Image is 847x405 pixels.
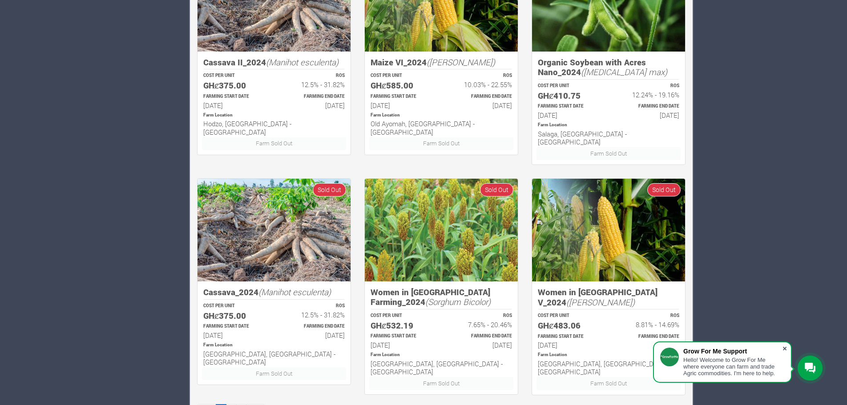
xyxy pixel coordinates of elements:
h6: [DATE] [371,341,433,349]
p: COST PER UNIT [203,72,266,79]
h5: Maize VI_2024 [371,57,512,68]
h6: [DATE] [449,341,512,349]
p: Estimated Farming Start Date [371,93,433,100]
p: Location of Farm [203,342,345,349]
i: ([PERSON_NAME]) [566,297,635,308]
p: Estimated Farming Start Date [203,93,266,100]
h6: [DATE] [203,331,266,339]
h5: GHȼ585.00 [371,80,433,91]
span: Sold Out [647,183,681,196]
p: Location of Farm [371,352,512,358]
h6: [DATE] [371,101,433,109]
p: Location of Farm [538,122,679,128]
div: Grow For Me Support [683,348,782,355]
p: Location of Farm [371,112,512,119]
h6: [DATE] [203,101,266,109]
i: ([PERSON_NAME]) [427,56,495,68]
p: Estimated Farming End Date [617,333,679,340]
h5: GHȼ483.06 [538,321,601,331]
h5: Women in [GEOGRAPHIC_DATA] Farming_2024 [371,287,512,307]
p: Location of Farm [203,112,345,119]
p: ROS [617,83,679,89]
img: growforme image [532,179,685,281]
p: Estimated Farming End Date [449,333,512,340]
p: Estimated Farming End Date [449,93,512,100]
p: COST PER UNIT [371,313,433,319]
p: ROS [449,72,512,79]
h6: 12.24% - 19.16% [617,91,679,99]
p: Estimated Farming Start Date [538,103,601,110]
p: COST PER UNIT [538,313,601,319]
h6: Old Ayomah, [GEOGRAPHIC_DATA] - [GEOGRAPHIC_DATA] [371,120,512,136]
i: ([MEDICAL_DATA] max) [581,66,667,77]
p: COST PER UNIT [371,72,433,79]
p: ROS [282,303,345,309]
p: COST PER UNIT [203,303,266,309]
h6: Salaga, [GEOGRAPHIC_DATA] - [GEOGRAPHIC_DATA] [538,130,679,146]
p: Estimated Farming Start Date [371,333,433,340]
h5: GHȼ375.00 [203,311,266,321]
h5: Women in [GEOGRAPHIC_DATA] V_2024 [538,287,679,307]
i: (Manihot esculenta) [266,56,339,68]
h6: Hodzo, [GEOGRAPHIC_DATA] - [GEOGRAPHIC_DATA] [203,120,345,136]
h6: [GEOGRAPHIC_DATA], [GEOGRAPHIC_DATA] - [GEOGRAPHIC_DATA] [371,360,512,376]
h6: [DATE] [282,101,345,109]
p: Estimated Farming End Date [282,323,345,330]
span: Sold Out [313,183,346,196]
h6: 12.5% - 31.82% [282,80,345,88]
h6: 12.5% - 31.82% [282,311,345,319]
i: (Sorghum Bicolor) [425,296,491,307]
h6: 7.65% - 20.46% [449,321,512,329]
p: Estimated Farming Start Date [203,323,266,330]
h5: GHȼ532.19 [371,321,433,331]
h5: GHȼ410.75 [538,91,601,101]
h5: Organic Soybean with Acres Nano_2024 [538,57,679,77]
p: Estimated Farming End Date [617,103,679,110]
div: Hello! Welcome to Grow For Me where everyone can farm and trade Agric commodities. I'm here to help. [683,357,782,377]
h6: [DATE] [282,331,345,339]
h6: [GEOGRAPHIC_DATA], [GEOGRAPHIC_DATA] - [GEOGRAPHIC_DATA] [203,350,345,366]
span: Sold Out [480,183,513,196]
h5: GHȼ375.00 [203,80,266,91]
h6: [DATE] [538,111,601,119]
h6: [DATE] [617,111,679,119]
p: Estimated Farming Start Date [538,333,601,340]
img: growforme image [198,179,351,281]
h6: [GEOGRAPHIC_DATA], [GEOGRAPHIC_DATA] - [GEOGRAPHIC_DATA] [538,360,679,376]
p: Estimated Farming End Date [282,93,345,100]
p: Location of Farm [538,352,679,358]
h6: [DATE] [617,341,679,349]
p: ROS [617,313,679,319]
i: (Manihot esculenta) [258,286,331,297]
h6: 8.81% - 14.69% [617,321,679,329]
p: ROS [449,313,512,319]
p: ROS [282,72,345,79]
img: growforme image [365,179,518,281]
h5: Cassava II_2024 [203,57,345,68]
h5: Cassava_2024 [203,287,345,297]
p: COST PER UNIT [538,83,601,89]
h6: 10.03% - 22.55% [449,80,512,88]
h6: [DATE] [449,101,512,109]
h6: [DATE] [538,341,601,349]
